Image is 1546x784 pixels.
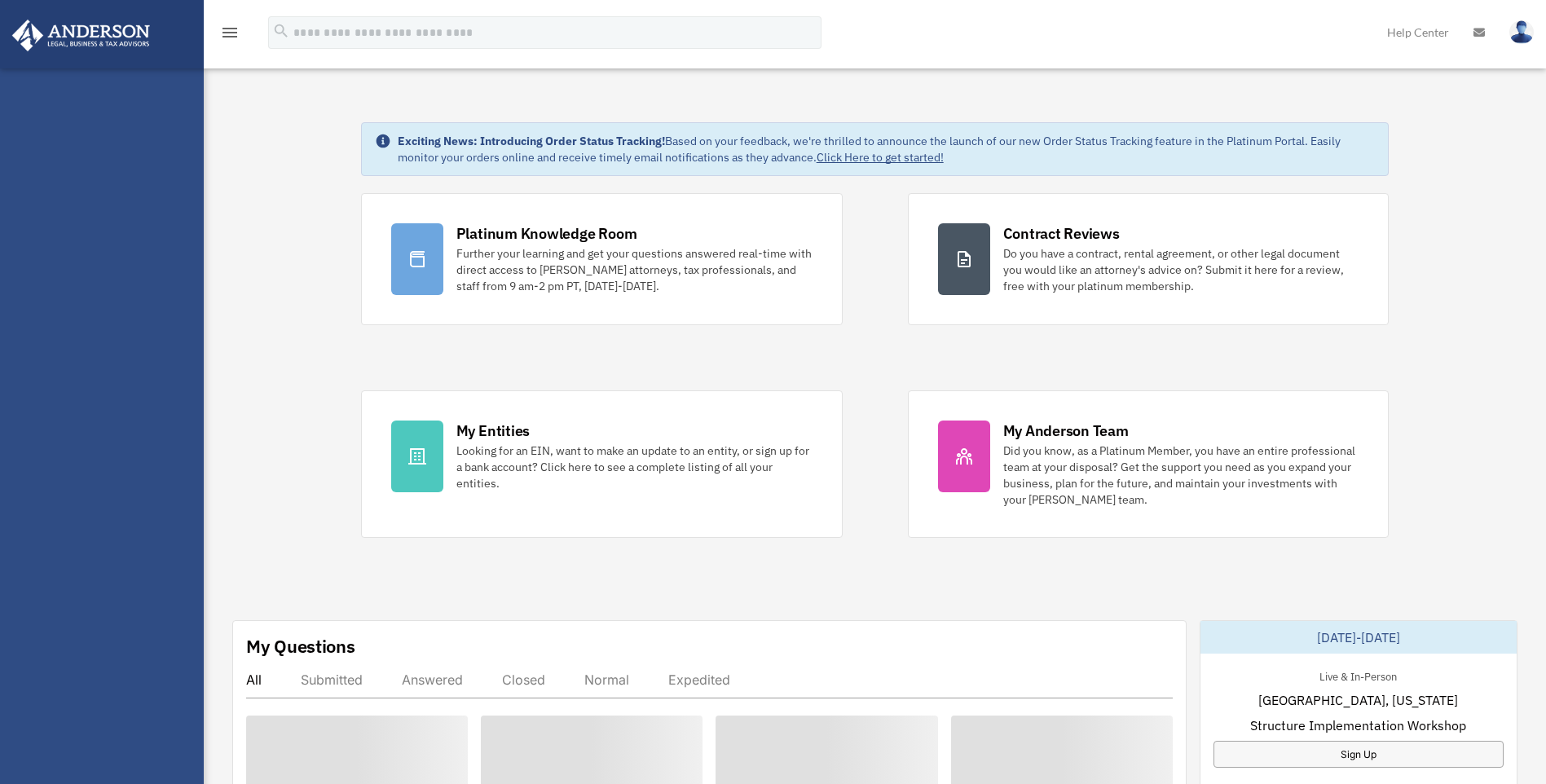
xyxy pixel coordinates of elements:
span: [GEOGRAPHIC_DATA], [US_STATE] [1258,690,1458,710]
div: Answered [402,672,463,688]
img: User Pic [1509,20,1534,44]
div: Do you have a contract, rental agreement, or other legal document you would like an attorney's ad... [1003,245,1359,294]
div: My Entities [456,421,530,441]
a: Contract Reviews Do you have a contract, rental agreement, or other legal document you would like... [908,193,1390,325]
a: Click Here to get started! [817,150,944,165]
span: Structure Implementation Workshop [1250,716,1466,735]
div: Looking for an EIN, want to make an update to an entity, or sign up for a bank account? Click her... [456,443,813,491]
div: Expedited [668,672,730,688]
div: My Questions [246,634,355,658]
i: search [272,22,290,40]
a: Sign Up [1213,741,1504,768]
i: menu [220,23,240,42]
div: Closed [502,672,545,688]
div: Submitted [301,672,363,688]
a: menu [220,29,240,42]
img: Anderson Advisors Platinum Portal [7,20,155,51]
div: [DATE]-[DATE] [1200,621,1517,654]
div: My Anderson Team [1003,421,1129,441]
div: All [246,672,262,688]
div: Live & In-Person [1306,667,1410,684]
strong: Exciting News: Introducing Order Status Tracking! [398,134,665,148]
a: My Entities Looking for an EIN, want to make an update to an entity, or sign up for a bank accoun... [361,390,843,538]
a: Platinum Knowledge Room Further your learning and get your questions answered real-time with dire... [361,193,843,325]
div: Based on your feedback, we're thrilled to announce the launch of our new Order Status Tracking fe... [398,133,1376,165]
a: My Anderson Team Did you know, as a Platinum Member, you have an entire professional team at your... [908,390,1390,538]
div: Platinum Knowledge Room [456,223,637,244]
div: Contract Reviews [1003,223,1120,244]
div: Did you know, as a Platinum Member, you have an entire professional team at your disposal? Get th... [1003,443,1359,508]
div: Normal [584,672,629,688]
div: Further your learning and get your questions answered real-time with direct access to [PERSON_NAM... [456,245,813,294]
